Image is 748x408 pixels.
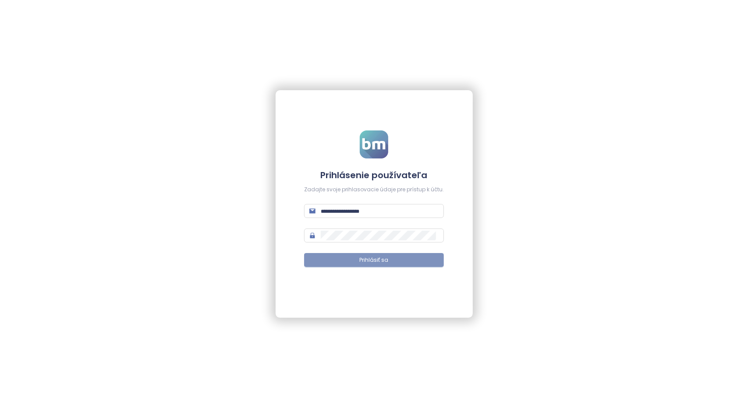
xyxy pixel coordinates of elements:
img: logo [360,130,388,158]
span: mail [309,208,316,214]
button: Prihlásiť sa [304,253,444,267]
div: Zadajte svoje prihlasovacie údaje pre prístup k účtu. [304,186,444,194]
span: Prihlásiť sa [360,256,389,264]
span: lock [309,232,316,239]
h4: Prihlásenie používateľa [304,169,444,181]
